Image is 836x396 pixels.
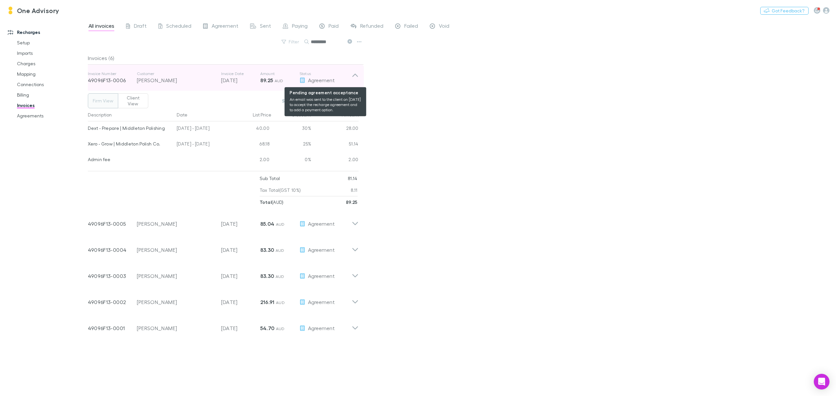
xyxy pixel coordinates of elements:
div: 49096F13-0001[PERSON_NAME][DATE]54.70 AUDAgreement [83,312,364,339]
span: Agreement [308,273,335,279]
div: [PERSON_NAME] [137,298,215,306]
div: Admin fee [88,153,172,166]
strong: 216.91 [260,299,275,305]
div: 49096F13-0005[PERSON_NAME][DATE]85.04 AUDAgreement [83,208,364,234]
strong: 83.30 [260,247,274,253]
div: Xero - Grow | Middleton Polish Co. [88,137,172,151]
span: Agreement [308,221,335,227]
span: Agreement [308,77,335,83]
p: 49096F13-0003 [88,272,137,280]
div: 49096F13-0002[PERSON_NAME][DATE]216.91 AUDAgreement [83,286,364,312]
strong: 85.04 [260,221,275,227]
p: ( AUD ) [260,196,284,208]
p: [DATE] [221,298,260,306]
span: AUD [275,78,283,83]
p: [DATE] [221,76,260,84]
a: Mapping [10,69,93,79]
div: Open Intercom Messenger [814,374,829,389]
span: AUD [276,222,285,227]
span: Sent [260,23,271,31]
a: Billing [10,90,93,100]
span: Paid [329,23,339,31]
p: 49096F13-0006 [88,76,137,84]
a: Setup [10,38,93,48]
span: Draft [134,23,147,31]
span: Void [439,23,449,31]
a: Recharges [1,27,93,38]
p: Status [299,71,352,76]
p: 8.11 [351,184,357,196]
div: 49096F13-0004[PERSON_NAME][DATE]83.30 AUDAgreement [83,234,364,260]
h3: One Advisory [17,7,59,14]
span: AUD [276,300,285,305]
p: 49096F13-0001 [88,324,137,332]
span: Agreement [308,325,335,331]
a: Connections [10,79,93,90]
span: AUD [276,326,285,331]
strong: Total [260,199,272,205]
p: Sub Total [260,173,280,184]
p: Tax Total (GST 10%) [260,184,301,196]
p: 49096F13-0005 [88,220,137,228]
div: 30% [272,121,311,137]
img: One Advisory's Logo [7,7,14,14]
p: [DATE] [221,324,260,332]
strong: 89.25 [260,77,273,84]
button: Void invoice [322,96,359,105]
span: AUD [276,274,284,279]
p: Amount [260,71,299,76]
a: Invoices [10,100,93,111]
span: All invoices [88,23,114,31]
p: Customer [137,71,215,76]
strong: 89.25 [346,199,358,205]
button: Client View [118,93,148,108]
p: [DATE] [221,246,260,254]
span: Agreement [308,247,335,253]
a: Imports [10,48,93,58]
p: 81.14 [348,173,358,184]
p: 49096F13-0002 [88,298,137,306]
button: Firm View [88,93,118,108]
strong: 54.70 [260,325,275,331]
span: Failed [404,23,418,31]
p: [DATE] [221,220,260,228]
span: Agreement [212,23,238,31]
p: 49096F13-0004 [88,246,137,254]
div: 2.00 [311,153,359,168]
div: [PERSON_NAME] [137,246,215,254]
span: Agreement [308,299,335,305]
div: Invoice Number49096F13-0006Customer[PERSON_NAME]Invoice Date[DATE]Amount89.25 AUDStatus [83,65,364,91]
strong: 83.30 [260,273,274,279]
div: [PERSON_NAME] [137,220,215,228]
a: Charges [10,58,93,69]
span: Scheduled [166,23,191,31]
a: One Advisory [3,3,63,18]
div: [PERSON_NAME] [137,76,215,84]
a: Agreements [10,111,93,121]
div: 51.14 [311,137,359,153]
div: [DATE] - [DATE] [174,121,233,137]
span: Refunded [360,23,383,31]
div: [PERSON_NAME] [137,324,215,332]
div: [PERSON_NAME] [137,272,215,280]
div: 49096F13-0003[PERSON_NAME][DATE]83.30 AUDAgreement [83,260,364,286]
span: Paying [292,23,308,31]
p: Invoice Number [88,71,137,76]
button: Got Feedback? [760,7,809,15]
p: [DATE] [221,272,260,280]
div: 25% [272,137,311,153]
p: Invoice Date [221,71,260,76]
div: 2.00 [233,153,272,168]
div: 40.00 [233,121,272,137]
div: 0% [272,153,311,168]
div: [DATE] - [DATE] [174,137,233,153]
div: Dext - Prepare | Middleton Polishing [88,121,172,135]
div: 28.00 [311,121,359,137]
button: Filter [278,38,303,46]
div: 68.18 [233,137,272,153]
span: AUD [276,248,284,253]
